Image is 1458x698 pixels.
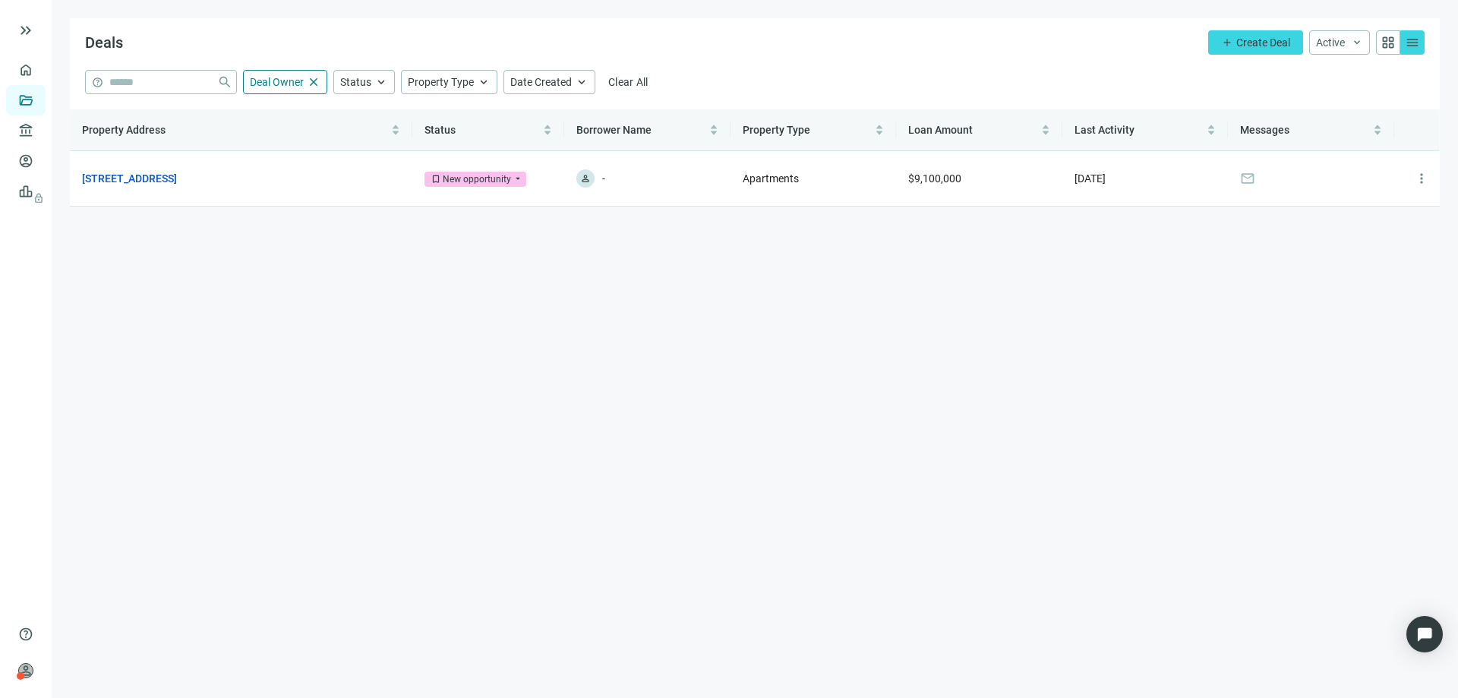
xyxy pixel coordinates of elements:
span: Borrower Name [576,124,652,136]
span: $9,100,000 [908,172,961,185]
span: Loan Amount [908,124,973,136]
span: Property Type [408,76,474,88]
button: Activekeyboard_arrow_down [1309,30,1370,55]
span: person [580,173,591,184]
span: Last Activity [1075,124,1135,136]
button: Clear All [601,70,655,94]
span: Deal Owner [250,76,304,88]
span: grid_view [1381,35,1396,50]
span: [DATE] [1075,172,1106,185]
span: Active [1316,36,1345,49]
span: Property Type [743,124,810,136]
span: bookmark [431,174,441,185]
span: person [18,663,33,678]
span: add [1221,36,1233,49]
button: addCreate Deal [1208,30,1303,55]
span: keyboard_arrow_up [374,75,388,89]
span: Status [424,124,456,136]
span: keyboard_arrow_down [1351,36,1363,49]
span: mail [1240,171,1255,186]
span: help [92,77,103,88]
span: more_vert [1414,171,1429,186]
span: keyboard_arrow_up [477,75,491,89]
span: Property Address [82,124,166,136]
span: Messages [1240,124,1289,136]
span: Clear All [608,76,649,88]
span: keyboard_arrow_up [575,75,589,89]
span: Apartments [743,172,799,185]
a: [STREET_ADDRESS] [82,170,177,187]
span: menu [1405,35,1420,50]
span: close [307,75,320,89]
button: keyboard_double_arrow_right [17,21,35,39]
span: Create Deal [1236,36,1290,49]
span: help [18,627,33,642]
div: Open Intercom Messenger [1406,616,1443,652]
span: Date Created [510,76,572,88]
div: New opportunity [443,172,511,187]
button: more_vert [1406,163,1437,194]
span: - [602,169,605,188]
span: Status [340,76,371,88]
